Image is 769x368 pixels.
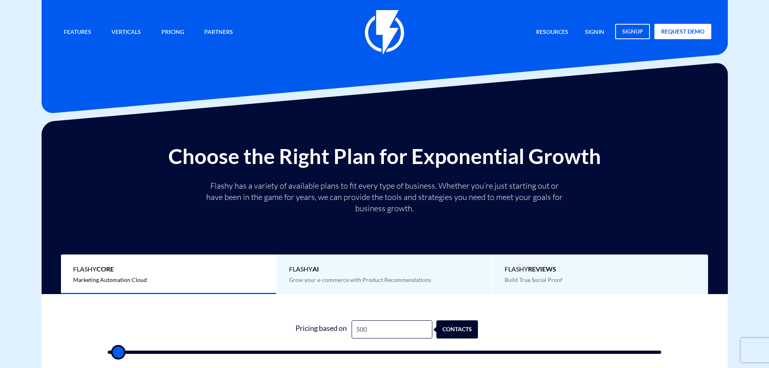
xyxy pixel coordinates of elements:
span: Flashy [73,265,264,274]
span: Grow your e-commerce with Product Recommendations [289,276,431,283]
div: contacts [441,320,483,339]
a: Partners [198,24,239,41]
span: Flashy [505,265,696,274]
a: Pricing [155,24,190,41]
b: REVIEWS [528,265,556,273]
span: Build True Social Proof [505,276,562,283]
a: signup [615,24,650,39]
a: signin [579,24,610,41]
span: Flashy [289,265,480,274]
p: Flashy has a variety of available plans to fit every type of business. Whether you’re just starti... [203,180,566,214]
span: Marketing Automation Cloud [73,276,147,283]
b: AI [312,265,319,273]
h2: Choose the Right Plan for Exponential Growth [48,145,722,168]
a: Verticals [105,24,147,41]
a: request demo [654,24,711,39]
div: Pricing based on [291,320,352,339]
a: Features [58,24,97,41]
a: Resources [530,24,574,41]
b: Core [96,265,114,273]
